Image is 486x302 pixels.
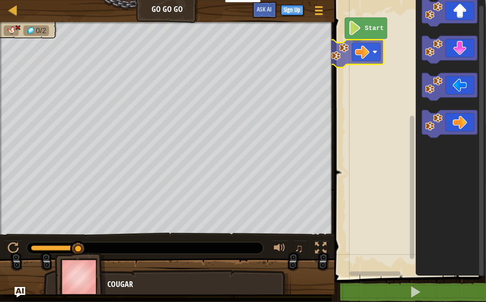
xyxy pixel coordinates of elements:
[253,2,277,18] button: Ask AI
[107,279,282,290] div: Cougar
[4,26,19,36] li: Your hero must survive.
[4,240,22,258] button: Ctrl + P: Play
[36,26,46,35] span: 0/2
[293,240,308,258] button: ♫
[15,287,25,298] button: Ask AI
[55,253,106,302] img: thang_avatar_frame.png
[257,5,272,13] span: Ask AI
[312,240,330,258] button: Toggle fullscreen
[364,25,383,32] text: Start
[295,242,304,255] span: ♫
[308,2,330,23] button: Show game menu
[23,26,49,36] li: Collect the gems.
[281,5,304,15] button: Sign Up
[271,240,289,258] button: Adjust volume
